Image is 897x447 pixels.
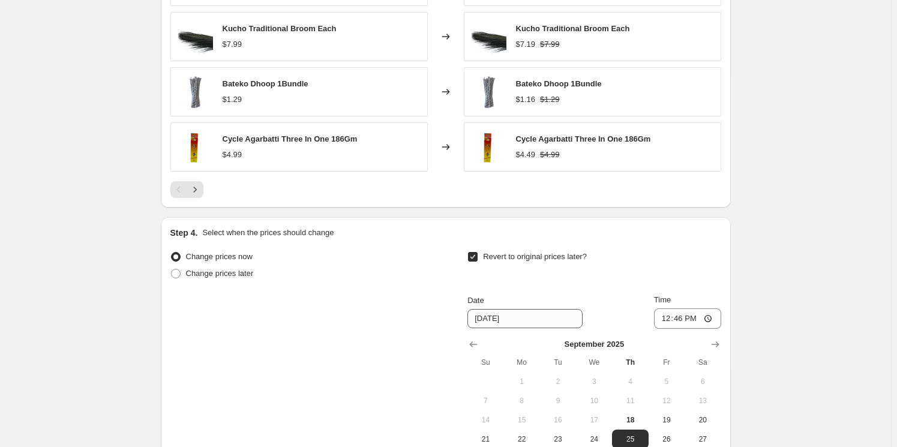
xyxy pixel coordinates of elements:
[689,434,716,444] span: 27
[649,353,685,372] th: Friday
[483,252,587,261] span: Revert to original prices later?
[504,372,540,391] button: Monday September 1 2025
[470,74,506,110] img: BatekoDhoop1Pck_80x.jpg
[223,79,308,88] span: Bateko Dhoop 1Bundle
[516,24,630,33] span: Kucho Traditional Broom Each
[202,227,334,239] p: Select when the prices should change
[472,434,499,444] span: 21
[540,94,560,106] strike: $1.29
[545,358,571,367] span: Tu
[576,391,612,410] button: Wednesday September 10 2025
[467,296,484,305] span: Date
[653,415,680,425] span: 19
[509,377,535,386] span: 1
[516,134,651,143] span: Cycle Agarbatti Three In One 186Gm
[509,396,535,406] span: 8
[509,358,535,367] span: Mo
[223,24,337,33] span: Kucho Traditional Broom Each
[707,336,724,353] button: Show next month, October 2025
[187,181,203,198] button: Next
[540,410,576,430] button: Tuesday September 16 2025
[689,396,716,406] span: 13
[685,372,721,391] button: Saturday September 6 2025
[576,410,612,430] button: Wednesday September 17 2025
[540,372,576,391] button: Tuesday September 2 2025
[516,94,536,106] div: $1.16
[576,353,612,372] th: Wednesday
[516,79,602,88] span: Bateko Dhoop 1Bundle
[649,391,685,410] button: Friday September 12 2025
[186,269,254,278] span: Change prices later
[504,391,540,410] button: Monday September 8 2025
[504,410,540,430] button: Monday September 15 2025
[504,353,540,372] th: Monday
[467,391,503,410] button: Sunday September 7 2025
[689,415,716,425] span: 20
[653,434,680,444] span: 26
[516,149,536,161] div: $4.49
[617,358,643,367] span: Th
[612,353,648,372] th: Thursday
[685,353,721,372] th: Saturday
[612,372,648,391] button: Thursday September 4 2025
[545,396,571,406] span: 9
[653,396,680,406] span: 12
[223,38,242,50] div: $7.99
[186,252,253,261] span: Change prices now
[465,336,482,353] button: Show previous month, August 2025
[617,396,643,406] span: 11
[545,415,571,425] span: 16
[581,377,607,386] span: 3
[653,358,680,367] span: Fr
[223,134,358,143] span: Cycle Agarbatti Three In One 186Gm
[653,377,680,386] span: 5
[467,309,583,328] input: 9/18/2025
[470,19,506,55] img: KuchoTraditionalBroomEach_80x.jpg
[177,74,213,110] img: BatekoDhoop1Pck_80x.jpg
[467,410,503,430] button: Sunday September 14 2025
[545,434,571,444] span: 23
[689,377,716,386] span: 6
[540,353,576,372] th: Tuesday
[649,410,685,430] button: Friday September 19 2025
[576,372,612,391] button: Wednesday September 3 2025
[509,434,535,444] span: 22
[612,391,648,410] button: Thursday September 11 2025
[177,19,213,55] img: KuchoTraditionalBroomEach_80x.jpg
[516,38,536,50] div: $7.19
[581,415,607,425] span: 17
[612,410,648,430] button: Today Thursday September 18 2025
[685,410,721,430] button: Saturday September 20 2025
[177,129,213,165] img: IMG_2117_80x.heic
[467,353,503,372] th: Sunday
[581,434,607,444] span: 24
[472,415,499,425] span: 14
[545,377,571,386] span: 2
[617,434,643,444] span: 25
[472,396,499,406] span: 7
[540,149,560,161] strike: $4.99
[540,391,576,410] button: Tuesday September 9 2025
[617,377,643,386] span: 4
[617,415,643,425] span: 18
[581,358,607,367] span: We
[472,358,499,367] span: Su
[509,415,535,425] span: 15
[223,149,242,161] div: $4.99
[540,38,560,50] strike: $7.99
[223,94,242,106] div: $1.29
[689,358,716,367] span: Sa
[654,308,721,329] input: 12:00
[170,181,203,198] nav: Pagination
[654,295,671,304] span: Time
[649,372,685,391] button: Friday September 5 2025
[170,227,198,239] h2: Step 4.
[685,391,721,410] button: Saturday September 13 2025
[470,129,506,165] img: IMG_2117_80x.heic
[581,396,607,406] span: 10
